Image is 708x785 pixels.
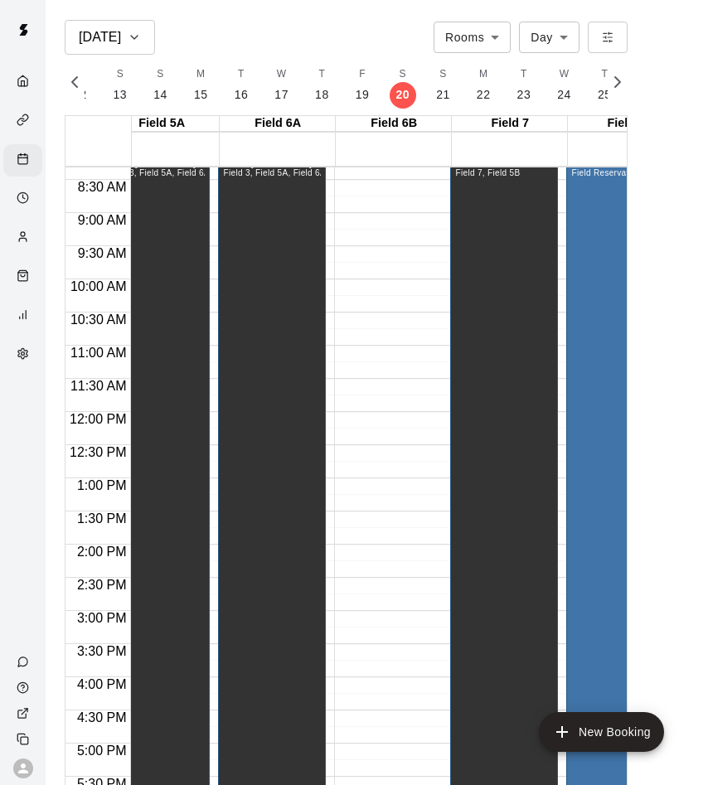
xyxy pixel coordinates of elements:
[395,86,410,104] p: 20
[117,66,124,83] span: S
[235,86,249,104] p: 16
[434,22,511,52] div: Rooms
[181,61,221,109] button: M15
[73,744,131,758] span: 5:00 PM
[73,578,131,592] span: 2:30 PM
[319,66,326,83] span: T
[3,675,46,700] a: Visit help center
[423,61,463,109] button: S21
[74,246,131,260] span: 9:30 AM
[568,116,684,132] div: Field 8
[194,86,208,104] p: 15
[571,168,640,177] span: Field Reservation
[3,649,46,675] a: Contact Us
[73,478,131,492] span: 1:00 PM
[356,86,370,104] p: 19
[544,61,584,109] button: W24
[73,677,131,691] span: 4:00 PM
[140,61,181,109] button: S14
[601,66,608,83] span: T
[107,168,210,177] span: Field 3, Field 5A, Field 6A
[400,66,406,83] span: S
[104,116,220,132] div: Field 5A
[557,86,571,104] p: 24
[261,61,302,109] button: W17
[3,700,46,726] a: View public page
[274,86,289,104] p: 17
[3,726,46,752] div: Copy public page link
[73,644,131,658] span: 3:30 PM
[66,313,131,327] span: 10:30 AM
[66,279,131,293] span: 10:00 AM
[382,61,423,109] button: S20
[238,66,245,83] span: T
[302,61,342,109] button: T18
[519,22,579,52] div: Day
[336,116,452,132] div: Field 6B
[65,20,155,55] button: [DATE]
[157,66,163,83] span: S
[315,86,329,104] p: 18
[439,66,446,83] span: S
[79,26,121,49] h6: [DATE]
[65,412,130,426] span: 12:00 PM
[479,66,487,83] span: M
[114,86,128,104] p: 13
[463,61,504,109] button: M22
[100,61,141,109] button: S13
[477,86,491,104] p: 22
[504,61,545,109] button: T23
[153,86,167,104] p: 14
[584,61,625,109] button: T25
[73,511,131,526] span: 1:30 PM
[517,86,531,104] p: 23
[221,61,262,109] button: T16
[521,66,527,83] span: T
[452,116,568,132] div: Field 7
[560,66,570,83] span: W
[598,86,612,104] p: 25
[223,168,326,177] span: Field 3, Field 5A, Field 6A
[73,710,131,724] span: 4:30 PM
[277,66,287,83] span: W
[196,66,205,83] span: M
[436,86,450,104] p: 21
[7,13,40,46] img: Swift logo
[342,61,383,109] button: F19
[73,611,131,625] span: 3:00 PM
[220,116,336,132] div: Field 6A
[74,180,131,194] span: 8:30 AM
[66,379,131,393] span: 11:30 AM
[74,213,131,227] span: 9:00 AM
[539,712,664,752] button: add
[73,545,131,559] span: 2:00 PM
[66,346,131,360] span: 11:00 AM
[65,445,130,459] span: 12:30 PM
[455,168,520,177] span: Field 7, Field 5B
[359,66,366,83] span: F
